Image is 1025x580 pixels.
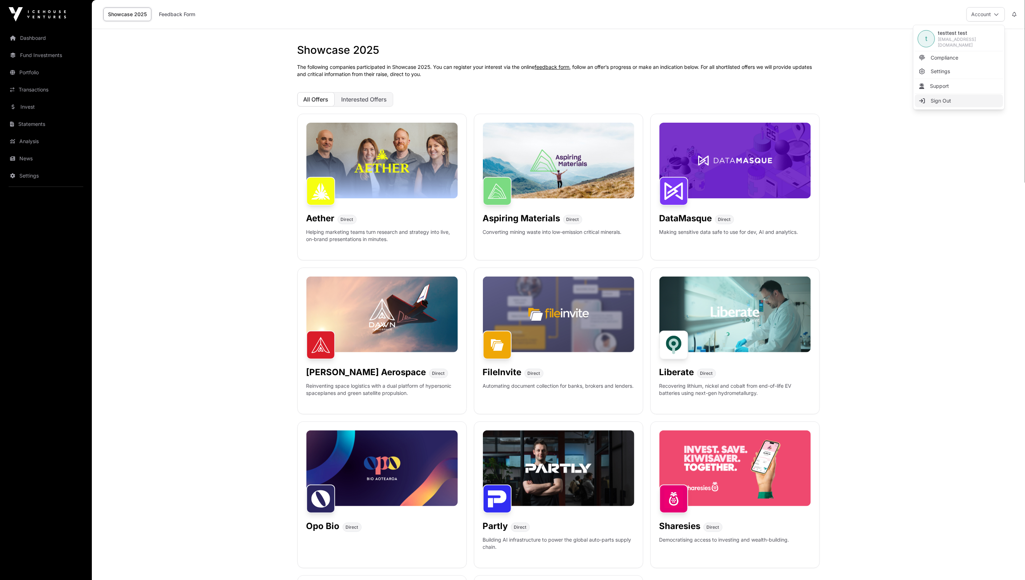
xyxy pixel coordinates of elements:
[483,177,512,206] img: Aspiring Materials
[659,430,811,506] img: Sharesies-Banner.jpg
[306,485,335,513] img: Opo Bio
[925,34,927,44] span: t
[306,367,426,378] h1: [PERSON_NAME] Aerospace
[967,7,1005,22] button: Account
[566,217,579,222] span: Direct
[659,277,811,352] img: Liberate-Banner.jpg
[154,8,200,21] a: Feedback Form
[700,371,713,376] span: Direct
[306,177,335,206] img: Aether
[304,96,329,103] span: All Offers
[297,43,820,56] h1: Showcase 2025
[483,485,512,513] img: Partly
[297,63,820,78] p: The following companies participated in Showcase 2025. You can register your interest via the onl...
[483,277,634,352] img: File-Invite-Banner.jpg
[432,371,445,376] span: Direct
[346,524,358,530] span: Direct
[483,367,522,378] h1: FileInvite
[659,213,712,224] h1: DataMasque
[483,382,634,405] p: Automating document collection for banks, brokers and lenders.
[931,97,951,104] span: Sign Out
[915,65,1003,78] a: Settings
[6,133,86,149] a: Analysis
[514,524,527,530] span: Direct
[707,524,719,530] span: Direct
[306,382,458,405] p: Reinventing space logistics with a dual platform of hypersonic spaceplanes and green satellite pr...
[306,520,340,532] h1: Opo Bio
[306,213,335,224] h1: Aether
[483,213,560,224] h1: Aspiring Materials
[915,51,1003,64] a: Compliance
[6,47,86,63] a: Fund Investments
[659,367,694,378] h1: Liberate
[306,430,458,506] img: Opo-Bio-Banner.jpg
[6,116,86,132] a: Statements
[930,82,949,90] span: Support
[659,228,798,251] p: Making sensitive data safe to use for dev, AI and analytics.
[483,123,634,198] img: Aspiring-Banner.jpg
[659,485,688,513] img: Sharesies
[938,29,1000,37] span: testtest test
[989,546,1025,580] iframe: Chat Widget
[341,217,353,222] span: Direct
[535,64,570,70] a: feedback form
[306,228,458,251] p: Helping marketing teams turn research and strategy into live, on-brand presentations in minutes.
[297,92,335,107] button: All Offers
[931,54,958,61] span: Compliance
[335,92,393,107] button: Interested Offers
[659,331,688,359] img: Liberate
[659,382,811,405] p: Recovering lithium, nickel and cobalt from end-of-life EV batteries using next-gen hydrometallurgy.
[306,331,335,359] img: Dawn Aerospace
[6,99,86,115] a: Invest
[659,177,688,206] img: DataMasque
[659,123,811,198] img: DataMasque-Banner.jpg
[483,228,622,251] p: Converting mining waste into low-emission critical minerals.
[6,65,86,80] a: Portfolio
[938,37,1000,48] span: [EMAIL_ADDRESS][DOMAIN_NAME]
[103,8,151,21] a: Showcase 2025
[915,80,1003,93] li: Support
[306,277,458,352] img: Dawn-Banner.jpg
[483,430,634,506] img: Partly-Banner.jpg
[9,7,66,22] img: Icehouse Ventures Logo
[6,151,86,166] a: News
[483,520,508,532] h1: Partly
[306,123,458,198] img: Aether-Banner.jpg
[483,536,634,559] p: Building AI infrastructure to power the global auto-parts supply chain.
[6,168,86,184] a: Settings
[659,520,701,532] h1: Sharesies
[483,331,512,359] img: FileInvite
[931,68,950,75] span: Settings
[528,371,540,376] span: Direct
[342,96,387,103] span: Interested Offers
[659,536,789,559] p: Democratising access to investing and wealth-building.
[6,82,86,98] a: Transactions
[915,94,1003,107] li: Sign Out
[718,217,731,222] span: Direct
[6,30,86,46] a: Dashboard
